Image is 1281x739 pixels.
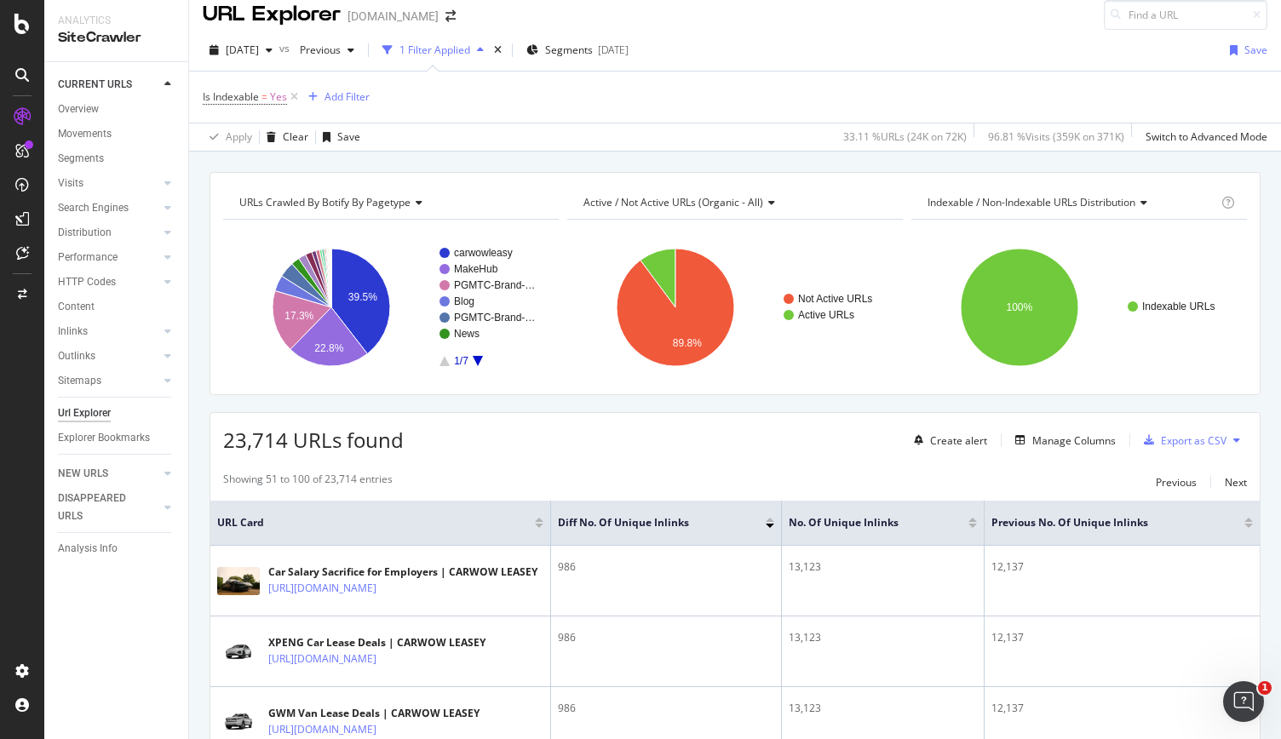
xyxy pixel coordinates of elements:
a: Analysis Info [58,540,176,558]
div: Switch to Advanced Mode [1146,129,1267,144]
text: News [454,328,480,340]
div: NEW URLS [58,465,108,483]
span: Previous No. of Unique Inlinks [991,515,1219,530]
span: Is Indexable [203,89,259,104]
div: Inlinks [58,323,88,341]
a: NEW URLS [58,465,159,483]
text: MakeHub [454,263,498,275]
a: Movements [58,125,176,143]
img: main image [217,709,260,736]
span: Indexable / Non-Indexable URLs distribution [928,195,1135,209]
div: Visits [58,175,83,192]
text: Active URLs [798,309,854,321]
div: Showing 51 to 100 of 23,714 entries [223,472,393,492]
div: Car Salary Sacrifice for Employers | CARWOW LEASEY [268,564,537,580]
div: Search Engines [58,199,129,217]
div: DISAPPEARED URLS [58,490,144,525]
div: 13,123 [789,559,977,575]
div: SiteCrawler [58,28,175,48]
button: Export as CSV [1137,427,1226,454]
text: PGMTC-Brand-… [454,279,535,291]
span: URLs Crawled By Botify By pagetype [239,195,411,209]
a: [URL][DOMAIN_NAME] [268,650,376,667]
a: CURRENT URLS [58,76,159,94]
img: main image [217,567,260,595]
span: 2025 Sep. 19th [226,43,259,57]
span: Active / Not Active URLs (organic - all) [583,195,763,209]
iframe: Intercom live chat [1223,681,1264,722]
a: Segments [58,150,176,168]
div: Analysis Info [58,540,118,558]
h4: URLs Crawled By Botify By pagetype [236,189,543,216]
span: = [261,89,267,104]
div: Explorer Bookmarks [58,429,150,447]
div: Url Explorer [58,404,111,422]
span: URL Card [217,515,531,530]
div: 12,137 [991,630,1253,645]
div: A chart. [223,233,554,381]
button: Create alert [907,427,987,454]
span: Diff No. of Unique Inlinks [558,515,740,530]
div: [DOMAIN_NAME] [348,8,439,25]
text: 39.5% [348,291,377,303]
span: 1 [1258,681,1272,695]
div: 1 Filter Applied [399,43,470,57]
div: Save [337,129,360,144]
button: Manage Columns [1008,430,1116,450]
span: Yes [270,85,287,109]
a: Overview [58,100,176,118]
div: Performance [58,249,118,266]
div: CURRENT URLS [58,76,132,94]
text: 17.3% [284,310,313,322]
span: 23,714 URLs found [223,426,404,454]
text: Not Active URLs [798,293,872,305]
div: GWM Van Lease Deals | CARWOW LEASEY [268,706,480,721]
div: Distribution [58,224,112,242]
text: PGMTC-Brand-… [454,312,535,324]
button: Segments[DATE] [520,37,635,64]
div: 12,137 [991,701,1253,716]
a: Distribution [58,224,159,242]
text: carwowleasy [454,247,513,259]
svg: A chart. [911,233,1243,381]
button: Save [316,123,360,151]
text: 22.8% [314,342,343,354]
div: HTTP Codes [58,273,116,291]
button: 1 Filter Applied [376,37,491,64]
a: [URL][DOMAIN_NAME] [268,721,376,738]
a: Url Explorer [58,404,176,422]
button: Previous [293,37,361,64]
button: Previous [1156,472,1197,492]
a: [URL][DOMAIN_NAME] [268,580,376,597]
div: Analytics [58,14,175,28]
a: Sitemaps [58,372,159,390]
div: Outlinks [58,347,95,365]
img: main image [217,639,260,665]
div: Sitemaps [58,372,101,390]
div: Next [1225,475,1247,490]
text: Blog [454,295,474,307]
div: Segments [58,150,104,168]
span: vs [279,41,293,55]
a: Explorer Bookmarks [58,429,176,447]
a: HTTP Codes [58,273,159,291]
div: Clear [283,129,308,144]
div: Overview [58,100,99,118]
div: Save [1244,43,1267,57]
div: Export as CSV [1161,433,1226,448]
button: Next [1225,472,1247,492]
div: Add Filter [325,89,370,104]
button: Switch to Advanced Mode [1139,123,1267,151]
div: 986 [558,701,774,716]
div: Manage Columns [1032,433,1116,448]
svg: A chart. [567,233,899,381]
h4: Indexable / Non-Indexable URLs Distribution [924,189,1218,216]
div: arrow-right-arrow-left [445,10,456,22]
div: 33.11 % URLs ( 24K on 72K ) [843,129,967,144]
button: Add Filter [302,87,370,107]
a: Outlinks [58,347,159,365]
div: [DATE] [598,43,629,57]
text: Indexable URLs [1142,301,1215,312]
span: Segments [545,43,593,57]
